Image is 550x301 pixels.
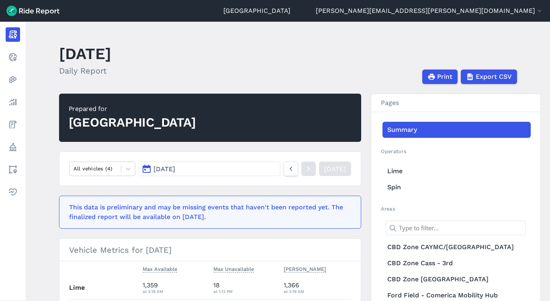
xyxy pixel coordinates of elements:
span: Export CSV [476,72,512,82]
div: [GEOGRAPHIC_DATA] [69,114,196,131]
span: Print [437,72,452,82]
a: [DATE] [319,162,351,176]
a: Areas [6,162,20,177]
button: Max Unavailable [213,264,254,274]
span: Max Available [143,264,177,272]
a: Lime [382,163,531,179]
a: Fees [6,117,20,132]
button: Print [422,70,458,84]
h1: [DATE] [59,43,111,65]
div: at 3:19 AM [143,288,207,295]
button: [PERSON_NAME] [284,264,326,274]
button: Export CSV [461,70,517,84]
a: Spin [382,179,531,195]
span: Max Unavailable [213,264,254,272]
h3: Pages [371,94,540,112]
h2: Daily Report [59,65,111,77]
th: Lime [69,277,140,299]
div: This data is preliminary and may be missing events that haven't been reported yet. The finalized ... [69,203,346,222]
img: Ride Report [6,6,59,16]
span: [DATE] [153,165,175,173]
a: CBD Zone Cass - 3rd [382,255,531,271]
button: [PERSON_NAME][EMAIL_ADDRESS][PERSON_NAME][DOMAIN_NAME] [316,6,544,16]
a: Summary [382,122,531,138]
h2: Operators [381,147,531,155]
div: Prepared for [69,104,196,114]
a: [GEOGRAPHIC_DATA] [223,6,290,16]
div: at 3:19 AM [284,288,351,295]
div: at 1:13 PM [213,288,278,295]
h2: Areas [381,205,531,213]
a: Realtime [6,50,20,64]
button: [DATE] [139,162,280,176]
a: Health [6,185,20,199]
input: Type to filter... [386,221,526,235]
a: CBD Zone CAYMC/[GEOGRAPHIC_DATA] [382,239,531,255]
div: 1,359 [143,281,207,295]
a: CBD Zone [GEOGRAPHIC_DATA] [382,271,531,287]
span: [PERSON_NAME] [284,264,326,272]
a: Heatmaps [6,72,20,87]
h3: Vehicle Metrics for [DATE] [59,239,361,261]
a: Report [6,27,20,42]
a: Policy [6,140,20,154]
div: 18 [213,281,278,295]
div: 1,366 [284,281,351,295]
a: Analyze [6,95,20,109]
button: Max Available [143,264,177,274]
